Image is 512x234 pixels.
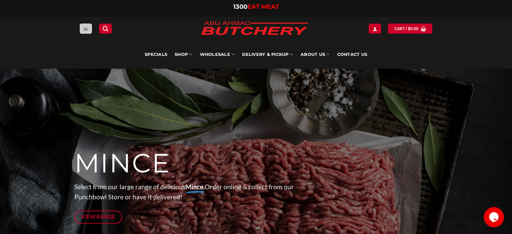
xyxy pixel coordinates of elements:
a: View cart [388,24,432,33]
bdi: 0.00 [408,26,419,31]
a: About Us [301,40,330,69]
span: 1300 [233,3,247,10]
iframe: chat widget [484,207,505,227]
strong: Mince. [185,183,205,191]
a: 1300EAT MEAT [233,3,279,10]
a: Menu [80,24,92,33]
a: Specials [145,40,167,69]
a: View Range [74,210,123,224]
img: Abu Ahmad Butchery [196,17,313,40]
a: Wholesale [200,40,235,69]
a: Delivery & Pickup [242,40,293,69]
span: Cart / [394,26,418,32]
span: EAT MEAT [247,3,279,10]
a: Login [369,24,381,33]
span: $ [408,26,410,32]
span: MINCE [74,147,170,179]
span: Select from our large range of delicious Order online & collect from our Punchbowl Store or have ... [74,183,294,201]
a: SHOP [175,40,192,69]
a: Contact Us [337,40,367,69]
a: Search [99,24,112,33]
span: View Range [81,212,115,221]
